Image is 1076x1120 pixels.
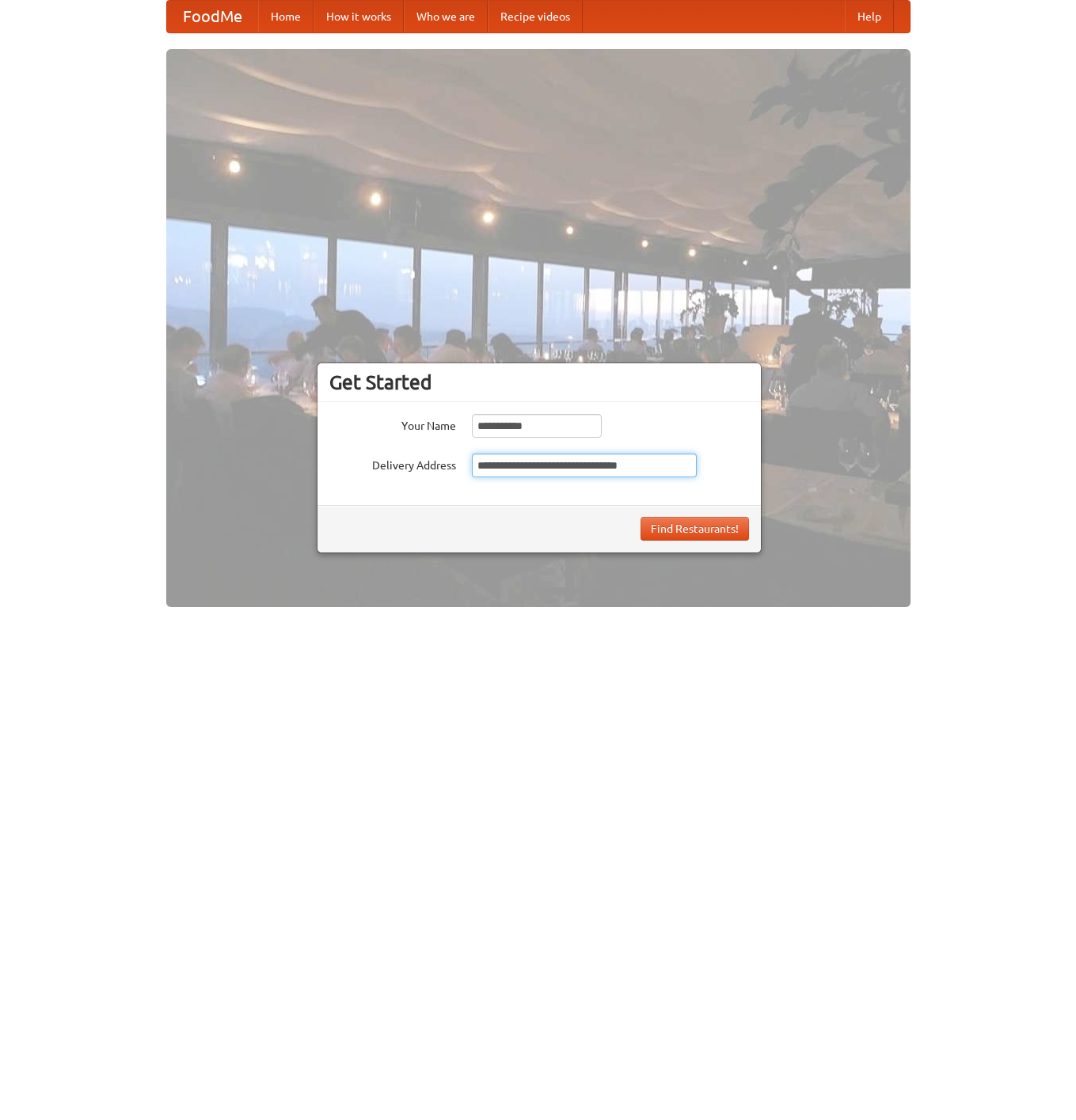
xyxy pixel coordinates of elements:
a: Home [258,1,314,32]
label: Delivery Address [329,454,456,473]
a: FoodMe [167,1,258,32]
h3: Get Started [329,370,749,394]
a: Who we are [404,1,488,32]
a: Help [845,1,894,32]
label: Your Name [329,414,456,434]
a: How it works [314,1,404,32]
button: Find Restaurants! [641,517,749,541]
a: Recipe videos [488,1,583,32]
